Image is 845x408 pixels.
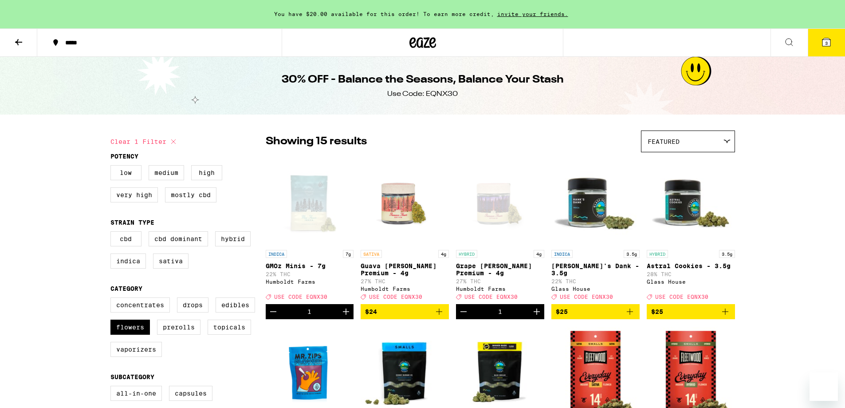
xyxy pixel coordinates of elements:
[655,294,708,300] span: USE CODE EQNX30
[110,131,179,153] button: Clear 1 filter
[456,278,544,284] p: 27% THC
[110,153,138,160] legend: Potency
[266,271,354,277] p: 22% THC
[266,157,354,304] a: Open page for GMOz Minis - 7g from Humboldt Farms
[110,219,154,226] legend: Strain Type
[266,134,367,149] p: Showing 15 results
[647,279,735,285] div: Glass House
[110,254,146,269] label: Indica
[177,297,208,313] label: Drops
[456,250,477,258] p: HYBRID
[343,250,354,258] p: 7g
[282,72,564,87] h1: 30% OFF - Balance the Seasons, Balance Your Stash
[560,294,613,300] span: USE CODE EQNX30
[153,254,189,269] label: Sativa
[266,262,354,269] p: GMOz Minis - 7g
[338,304,354,319] button: Increment
[274,11,494,17] span: You have $20.00 available for this order! To earn more credit,
[274,294,327,300] span: USE CODE EQNX30
[110,320,150,335] label: Flowers
[215,231,251,246] label: Hybrid
[369,294,422,300] span: USE CODE EQNX30
[456,157,544,304] a: Open page for Grape Runtz Premium - 4g from Humboldt Farms
[556,308,568,315] span: $25
[110,231,141,246] label: CBD
[456,304,471,319] button: Decrement
[551,262,640,277] p: [PERSON_NAME]'s Dank - 3.5g
[647,271,735,277] p: 28% THC
[624,250,640,258] p: 3.5g
[647,304,735,319] button: Add to bag
[810,372,838,401] iframe: Button to launch messaging window
[648,138,680,145] span: Featured
[365,308,377,315] span: $24
[266,250,287,258] p: INDICA
[651,308,663,315] span: $25
[647,157,735,304] a: Open page for Astral Cookies - 3.5g from Glass House
[361,286,449,292] div: Humboldt Farms
[551,304,640,319] button: Add to bag
[808,29,845,56] button: 3
[110,187,158,202] label: Very High
[110,165,141,180] label: Low
[551,286,640,292] div: Glass House
[110,386,162,401] label: All-In-One
[191,165,222,180] label: High
[551,157,640,304] a: Open page for Hank's Dank - 3.5g from Glass House
[647,157,735,246] img: Glass House - Astral Cookies - 3.5g
[464,294,518,300] span: USE CODE EQNX30
[456,262,544,277] p: Grape [PERSON_NAME] Premium - 4g
[110,285,142,292] legend: Category
[647,262,735,269] p: Astral Cookies - 3.5g
[208,320,251,335] label: Topicals
[216,297,255,313] label: Edibles
[551,157,640,246] img: Glass House - Hank's Dank - 3.5g
[169,386,212,401] label: Capsules
[494,11,571,17] span: invite your friends.
[551,250,573,258] p: INDICA
[110,373,154,380] legend: Subcategory
[498,308,502,315] div: 1
[110,342,162,357] label: Vaporizers
[110,297,170,313] label: Concentrates
[307,308,311,315] div: 1
[361,157,449,246] img: Humboldt Farms - Guava Mintz Premium - 4g
[551,278,640,284] p: 22% THC
[157,320,200,335] label: Prerolls
[719,250,735,258] p: 3.5g
[361,262,449,277] p: Guava [PERSON_NAME] Premium - 4g
[529,304,544,319] button: Increment
[149,231,208,246] label: CBD Dominant
[456,286,544,292] div: Humboldt Farms
[387,89,458,99] div: Use Code: EQNX30
[361,278,449,284] p: 27% THC
[361,157,449,304] a: Open page for Guava Mintz Premium - 4g from Humboldt Farms
[361,250,382,258] p: SATIVA
[438,250,449,258] p: 4g
[165,187,216,202] label: Mostly CBD
[266,304,281,319] button: Decrement
[149,165,184,180] label: Medium
[825,40,828,46] span: 3
[647,250,668,258] p: HYBRID
[534,250,544,258] p: 4g
[361,304,449,319] button: Add to bag
[266,279,354,285] div: Humboldt Farms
